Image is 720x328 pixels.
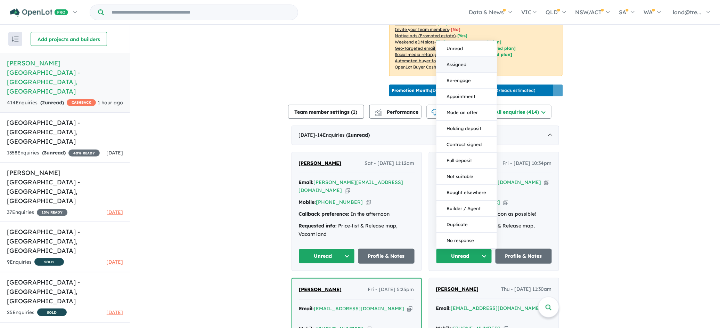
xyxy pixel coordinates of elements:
[436,57,497,73] button: Assigned
[44,150,47,156] span: 3
[432,109,439,116] img: download icon
[436,89,497,105] button: Appointment
[299,223,337,229] strong: Requested info:
[503,159,552,168] span: Fri - [DATE] 10:34pm
[544,179,549,186] button: Copy
[299,305,314,312] strong: Email:
[458,33,468,38] span: [Yes]
[375,109,381,113] img: line-chart.svg
[299,286,342,293] span: [PERSON_NAME]
[37,209,67,216] span: 15 % READY
[7,278,123,306] h5: [GEOGRAPHIC_DATA] - [GEOGRAPHIC_DATA] , [GEOGRAPHIC_DATA]
[346,132,370,138] strong: ( unread)
[395,27,449,32] u: Invite your team members
[358,249,415,264] a: Profile & Notes
[7,208,67,217] div: 37 Enquir ies
[7,149,100,157] div: 1358 Enquir ies
[105,5,296,20] input: Try estate name, suburb, builder or developer
[436,41,497,57] button: Unread
[451,305,541,311] a: [EMAIL_ADDRESS][DOMAIN_NAME]
[31,32,107,46] button: Add projects and builders
[106,259,123,265] span: [DATE]
[436,153,497,169] button: Full deposit
[106,209,123,215] span: [DATE]
[369,105,422,119] button: Performance
[436,121,497,137] button: Holding deposit
[436,41,497,249] div: Unread
[395,46,449,51] u: Geo-targeted email & SMS
[375,111,382,115] img: bar-chart.svg
[427,105,483,119] button: CSV download
[436,286,479,292] span: [PERSON_NAME]
[438,21,448,26] span: [ Yes ]
[496,249,552,264] a: Profile & Notes
[436,169,497,185] button: Not suitable
[436,305,451,311] strong: Email:
[395,39,435,45] u: Weekend eDM slots
[67,99,96,106] span: CASHBACK
[299,199,316,205] strong: Mobile:
[10,8,68,17] img: Openlot PRO Logo White
[395,33,456,38] u: Native ads (Promoted estate)
[436,105,497,121] button: Made an offer
[34,258,64,266] span: SOLD
[299,211,350,217] strong: Callback preference:
[436,185,497,201] button: Bought elsewhere
[299,179,314,185] strong: Email:
[392,87,535,94] p: [DATE] - [DATE] - ( 37 leads estimated)
[407,305,412,312] button: Copy
[40,99,64,106] strong: ( unread)
[348,132,351,138] span: 2
[395,21,436,26] u: Sales phone number
[299,286,342,294] a: [PERSON_NAME]
[436,217,497,233] button: Duplicate
[299,222,415,239] div: Price-list & Release map, Vacant land
[68,150,100,157] span: 40 % READY
[376,109,419,115] span: Performance
[42,150,66,156] strong: ( unread)
[395,52,445,57] u: Social media retargeting
[7,227,123,255] h5: [GEOGRAPHIC_DATA] - [GEOGRAPHIC_DATA] , [GEOGRAPHIC_DATA]
[42,99,45,106] span: 2
[106,309,123,315] span: [DATE]
[366,199,371,206] button: Copy
[316,132,370,138] span: - 14 Enquir ies
[7,99,96,107] div: 414 Enquir ies
[37,309,67,316] span: SOLD
[12,37,19,42] img: sort.svg
[673,9,702,16] span: land@tre...
[7,258,64,267] div: 9 Enquir ies
[345,187,350,194] button: Copy
[436,201,497,217] button: Builder / Agent
[395,64,447,70] u: OpenLot Buyer Cashback
[98,99,123,106] span: 1 hour ago
[7,168,123,206] h5: [PERSON_NAME] [GEOGRAPHIC_DATA] - [GEOGRAPHIC_DATA] , [GEOGRAPHIC_DATA]
[368,286,414,294] span: Fri - [DATE] 5:25pm
[7,309,67,317] div: 25 Enquir ies
[436,249,492,264] button: Unread
[436,233,497,249] button: No response
[316,199,363,205] a: [PHONE_NUMBER]
[299,210,415,218] div: In the afternoon
[299,249,355,264] button: Unread
[453,199,500,205] a: [PHONE_NUMBER]
[288,105,364,119] button: Team member settings (1)
[365,159,415,168] span: Sat - [DATE] 11:12am
[436,39,502,45] span: [Refer to your promoted plan]
[501,285,552,294] span: Thu - [DATE] 11:30am
[292,126,559,145] div: [DATE]
[436,285,479,294] a: [PERSON_NAME]
[299,179,403,194] a: [PERSON_NAME][EMAIL_ADDRESS][DOMAIN_NAME]
[299,159,342,168] a: [PERSON_NAME]
[395,58,451,63] u: Automated buyer follow-up
[7,58,123,96] h5: [PERSON_NAME][GEOGRAPHIC_DATA] - [GEOGRAPHIC_DATA] , [GEOGRAPHIC_DATA]
[503,199,508,206] button: Copy
[299,160,342,166] span: [PERSON_NAME]
[489,105,551,119] button: All enquiries (414)
[106,150,123,156] span: [DATE]
[314,305,404,312] a: [EMAIL_ADDRESS][DOMAIN_NAME]
[436,73,497,89] button: Re-engage
[7,118,123,146] h5: [GEOGRAPHIC_DATA] - [GEOGRAPHIC_DATA] , [GEOGRAPHIC_DATA]
[451,27,461,32] span: [ No ]
[451,179,541,185] a: [EMAIL_ADDRESS][DOMAIN_NAME]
